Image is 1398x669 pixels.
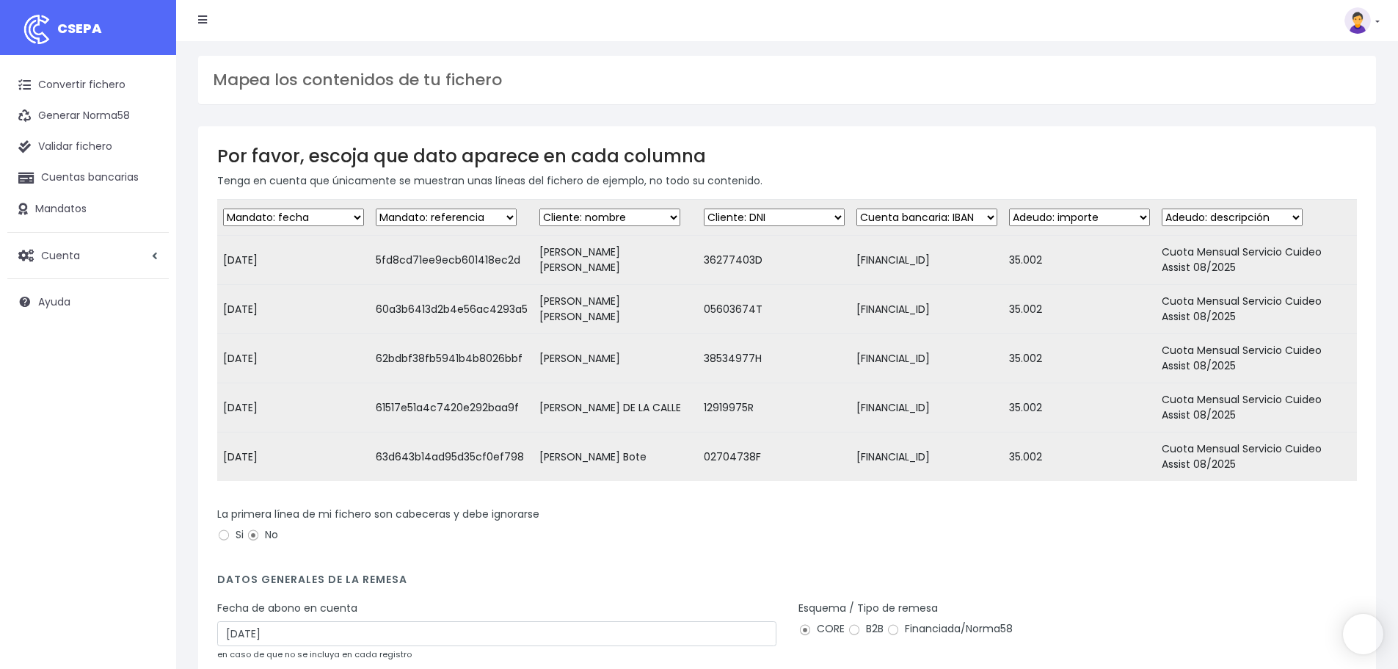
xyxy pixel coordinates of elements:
[698,334,851,383] td: 38534977H
[1003,285,1156,334] td: 35.002
[217,527,244,543] label: Si
[7,70,169,101] a: Convertir fichero
[217,334,370,383] td: [DATE]
[370,433,534,482] td: 63d643b14ad95d35cf0ef798
[217,574,1357,593] h4: Datos generales de la remesa
[698,433,851,482] td: 02704738F
[798,621,845,637] label: CORE
[851,285,1003,334] td: [FINANCIAL_ID]
[247,527,278,543] label: No
[217,507,539,522] label: La primera línea de mi fichero son cabeceras y debe ignorarse
[7,286,169,317] a: Ayuda
[848,621,884,637] label: B2B
[698,383,851,433] td: 12919975R
[57,19,102,37] span: CSEPA
[213,70,1361,90] h3: Mapea los contenidos de tu fichero
[534,334,698,383] td: [PERSON_NAME]
[370,383,534,433] td: 61517e51a4c7420e292baa9f
[1156,285,1357,334] td: Cuota Mensual Servicio Cuideo Assist 08/2025
[1156,433,1357,482] td: Cuota Mensual Servicio Cuideo Assist 08/2025
[851,334,1003,383] td: [FINANCIAL_ID]
[217,173,1357,189] p: Tenga en cuenta que únicamente se muestran unas líneas del fichero de ejemplo, no todo su contenido.
[7,101,169,131] a: Generar Norma58
[41,247,80,262] span: Cuenta
[887,621,1013,637] label: Financiada/Norma58
[1003,236,1156,285] td: 35.002
[7,240,169,271] a: Cuenta
[370,285,534,334] td: 60a3b6413d2b4e56ac4293a5
[217,648,412,660] small: en caso de que no se incluya en cada registro
[534,383,698,433] td: [PERSON_NAME] DE LA CALLE
[534,285,698,334] td: [PERSON_NAME] [PERSON_NAME]
[534,433,698,482] td: [PERSON_NAME] Bote
[217,433,370,482] td: [DATE]
[1344,7,1371,34] img: profile
[534,236,698,285] td: [PERSON_NAME] [PERSON_NAME]
[7,131,169,162] a: Validar fichero
[18,11,55,48] img: logo
[851,433,1003,482] td: [FINANCIAL_ID]
[698,285,851,334] td: 05603674T
[851,236,1003,285] td: [FINANCIAL_ID]
[217,601,357,616] label: Fecha de abono en cuenta
[698,236,851,285] td: 36277403D
[370,334,534,383] td: 62bdbf38fb5941b4b8026bbf
[1003,433,1156,482] td: 35.002
[1156,334,1357,383] td: Cuota Mensual Servicio Cuideo Assist 08/2025
[7,194,169,225] a: Mandatos
[217,145,1357,167] h3: Por favor, escoja que dato aparece en cada columna
[1003,334,1156,383] td: 35.002
[798,601,938,616] label: Esquema / Tipo de remesa
[7,162,169,193] a: Cuentas bancarias
[217,236,370,285] td: [DATE]
[1156,236,1357,285] td: Cuota Mensual Servicio Cuideo Assist 08/2025
[851,383,1003,433] td: [FINANCIAL_ID]
[38,294,70,309] span: Ayuda
[1003,383,1156,433] td: 35.002
[217,383,370,433] td: [DATE]
[217,285,370,334] td: [DATE]
[370,236,534,285] td: 5fd8cd71ee9ecb601418ec2d
[1156,383,1357,433] td: Cuota Mensual Servicio Cuideo Assist 08/2025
